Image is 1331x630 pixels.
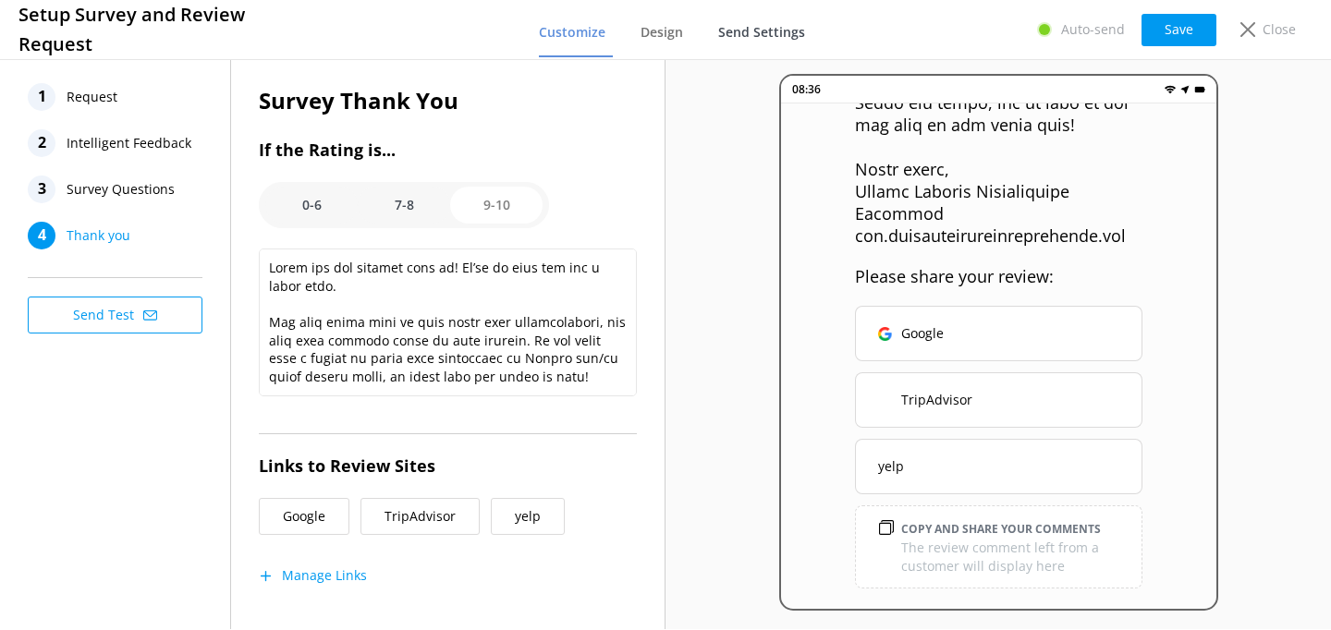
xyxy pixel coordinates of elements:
button: yelp [491,498,565,535]
p: Please share your review: [855,265,1142,287]
div: 2 [28,129,55,157]
p: Close [1263,19,1296,40]
p: The review comment left from a customer will display here [901,539,1128,575]
button: TripAdvisor [855,372,1142,428]
button: Save [1142,14,1216,46]
div: 1 [28,83,55,111]
span: Intelligent Feedback [67,129,191,157]
img: near-me.png [1179,84,1191,95]
h2: Survey Thank You [259,83,637,118]
div: 4 [28,222,55,249]
h3: If the Rating is... [259,137,637,164]
button: Send Test [28,297,202,333]
div: 3 [28,176,55,203]
span: Customize [539,23,605,42]
textarea: Lorem ips dol sitamet cons ad! El’se do eius tem inc u labor etdo. Mag aliq enima mini ve quis no... [259,248,637,396]
img: wifi.png [1165,84,1176,95]
p: 08:36 [792,80,821,98]
option: 9-10 [450,187,543,224]
p: Auto-send [1061,19,1125,40]
option: 7-8 [358,187,450,224]
span: Thank you [67,222,130,249]
span: Send Settings [718,23,805,42]
button: Copy and share your commentsThe review comment left from a customer will display here [855,505,1142,588]
span: Request [67,83,117,111]
span: Survey Questions [67,176,175,203]
h3: Links to Review Sites [259,453,637,479]
button: TripAdvisor [360,498,480,535]
button: Manage Links [259,566,367,585]
img: battery.png [1194,84,1205,95]
button: Google [259,498,349,535]
span: Design [641,23,683,42]
button: yelp [855,439,1142,494]
button: Google [855,306,1142,361]
option: 0-6 [265,187,358,224]
p: Copy and share your comments [901,520,1101,539]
